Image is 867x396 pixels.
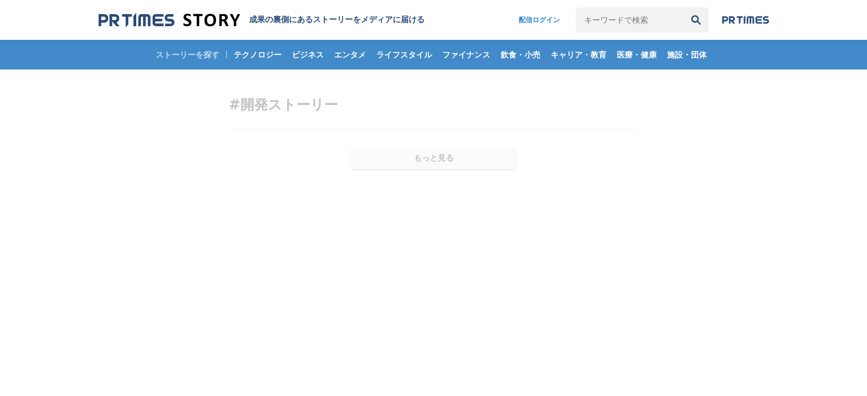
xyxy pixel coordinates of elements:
a: 施設・団体 [662,40,711,70]
a: キャリア・教育 [546,40,611,70]
h1: 成果の裏側にあるストーリーをメディアに届ける [249,15,425,25]
span: ビジネス [287,50,328,60]
span: ライフスタイル [372,50,437,60]
a: 医療・健康 [612,40,661,70]
img: 成果の裏側にあるストーリーをメディアに届ける [99,13,240,28]
span: 施設・団体 [662,50,711,60]
span: テクノロジー [229,50,286,60]
a: ビジネス [287,40,328,70]
span: 医療・健康 [612,50,661,60]
input: キーワードで検索 [576,7,683,32]
a: 飲食・小売 [496,40,545,70]
a: ライフスタイル [372,40,437,70]
button: 検索 [683,7,709,32]
a: ファイナンス [438,40,495,70]
a: テクノロジー [229,40,286,70]
span: エンタメ [329,50,371,60]
a: エンタメ [329,40,371,70]
a: 成果の裏側にあるストーリーをメディアに届ける 成果の裏側にあるストーリーをメディアに届ける [99,13,425,28]
a: 配信ログイン [507,7,571,32]
span: 飲食・小売 [496,50,545,60]
span: ファイナンス [438,50,495,60]
img: prtimes [722,15,769,25]
span: キャリア・教育 [546,50,611,60]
